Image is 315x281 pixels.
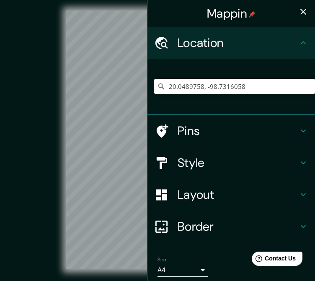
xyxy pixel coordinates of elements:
[178,187,298,202] h4: Layout
[178,123,298,138] h4: Pins
[147,179,315,211] div: Layout
[147,115,315,147] div: Pins
[147,27,315,59] div: Location
[157,263,208,277] div: A4
[178,35,298,50] h4: Location
[178,155,298,170] h4: Style
[147,147,315,179] div: Style
[249,11,256,18] img: pin-icon.png
[66,10,249,269] canvas: Map
[207,6,256,21] h4: Mappin
[157,256,166,263] label: Size
[178,219,298,234] h4: Border
[147,211,315,242] div: Border
[240,248,306,272] iframe: Help widget launcher
[154,79,315,94] input: Pick your city or area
